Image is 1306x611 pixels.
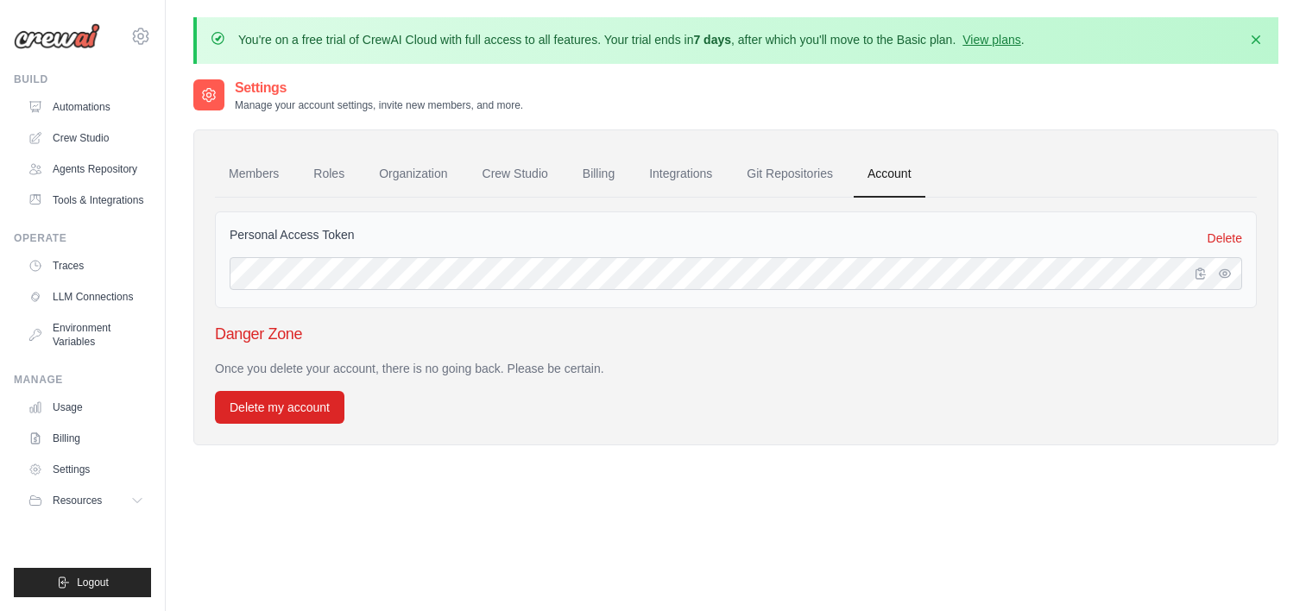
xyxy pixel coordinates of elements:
button: Logout [14,568,151,597]
a: Tools & Integrations [21,186,151,214]
a: View plans [962,33,1020,47]
a: Automations [21,93,151,121]
span: Logout [77,576,109,589]
a: Organization [365,151,461,198]
h2: Settings [235,78,523,98]
a: Integrations [635,151,726,198]
a: Usage [21,394,151,421]
button: Delete my account [215,391,344,424]
p: You're on a free trial of CrewAI Cloud with full access to all features. Your trial ends in , aft... [238,31,1025,48]
a: Crew Studio [469,151,562,198]
a: Billing [569,151,628,198]
p: Once you delete your account, there is no going back. Please be certain. [215,360,1257,377]
a: Environment Variables [21,314,151,356]
a: LLM Connections [21,283,151,311]
p: Manage your account settings, invite new members, and more. [235,98,523,112]
a: Crew Studio [21,124,151,152]
label: Personal Access Token [230,226,355,243]
div: Manage [14,373,151,387]
strong: 7 days [693,33,731,47]
a: Delete [1208,230,1242,247]
a: Billing [21,425,151,452]
div: Operate [14,231,151,245]
a: Members [215,151,293,198]
h3: Danger Zone [215,322,1257,346]
a: Traces [21,252,151,280]
span: Resources [53,494,102,507]
button: Resources [21,487,151,514]
a: Settings [21,456,151,483]
a: Account [854,151,925,198]
div: Build [14,72,151,86]
a: Roles [300,151,358,198]
a: Agents Repository [21,155,151,183]
a: Git Repositories [733,151,847,198]
img: Logo [14,23,100,49]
